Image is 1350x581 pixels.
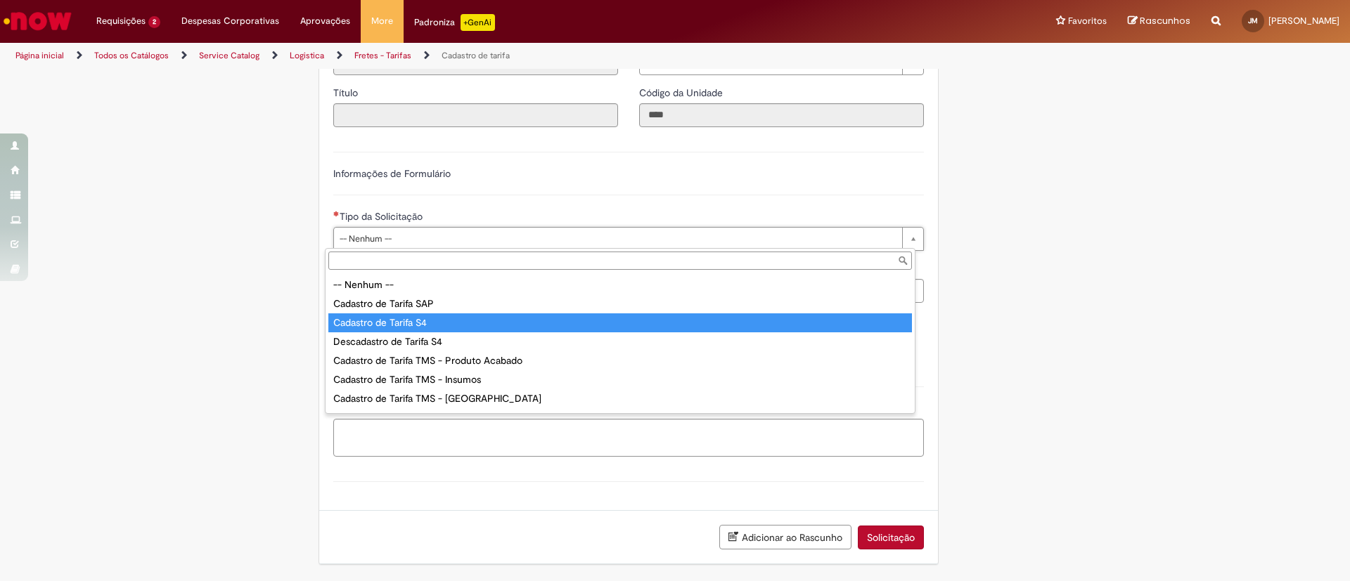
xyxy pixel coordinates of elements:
[328,370,912,389] div: Cadastro de Tarifa TMS - Insumos
[326,273,915,413] ul: Tipo da Solicitação
[328,332,912,351] div: Descadastro de Tarifa S4
[328,275,912,294] div: -- Nenhum --
[328,351,912,370] div: Cadastro de Tarifa TMS - Produto Acabado
[328,313,912,332] div: Cadastro de Tarifa S4
[328,408,912,427] div: Descadastro de Tarifa TMS
[328,294,912,313] div: Cadastro de Tarifa SAP
[328,389,912,408] div: Cadastro de Tarifa TMS - [GEOGRAPHIC_DATA]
